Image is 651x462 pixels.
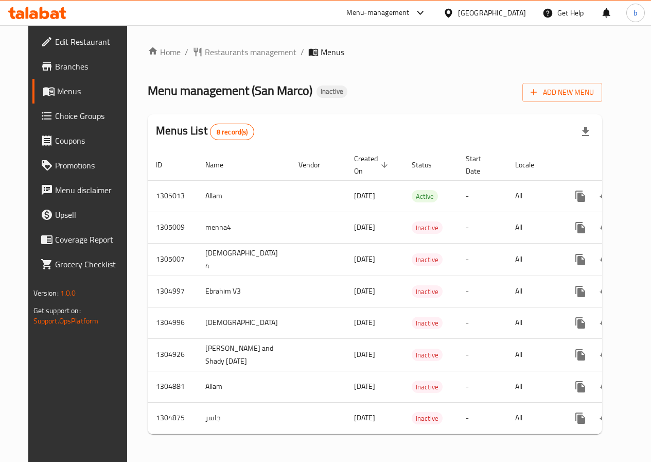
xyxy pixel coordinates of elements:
[354,411,375,424] span: [DATE]
[32,79,137,104] a: Menus
[197,212,290,243] td: menna4
[593,311,618,335] button: Change Status
[458,338,507,371] td: -
[148,276,197,307] td: 1304997
[593,374,618,399] button: Change Status
[412,254,443,266] span: Inactive
[148,243,197,276] td: 1305007
[55,110,129,122] span: Choice Groups
[458,276,507,307] td: -
[458,371,507,402] td: -
[593,406,618,431] button: Change Status
[33,314,99,328] a: Support.OpsPlatform
[354,152,391,177] span: Created On
[593,279,618,304] button: Change Status
[32,128,137,153] a: Coupons
[148,46,181,58] a: Home
[412,381,443,393] div: Inactive
[148,212,197,243] td: 1305009
[354,220,375,234] span: [DATE]
[507,307,560,338] td: All
[568,279,593,304] button: more
[197,371,290,402] td: Allam
[412,222,443,234] span: Inactive
[55,184,129,196] span: Menu disclaimer
[32,227,137,252] a: Coverage Report
[197,243,290,276] td: [DEMOGRAPHIC_DATA] 4
[354,284,375,298] span: [DATE]
[321,46,344,58] span: Menus
[568,406,593,431] button: more
[185,46,188,58] li: /
[55,209,129,221] span: Upsell
[568,311,593,335] button: more
[568,343,593,367] button: more
[316,87,347,96] span: Inactive
[507,276,560,307] td: All
[55,258,129,270] span: Grocery Checklist
[507,243,560,276] td: All
[507,338,560,371] td: All
[197,180,290,212] td: Allam
[197,402,290,434] td: جاسر
[593,343,618,367] button: Change Status
[466,152,495,177] span: Start Date
[412,285,443,298] div: Inactive
[634,7,637,19] span: b
[412,381,443,393] span: Inactive
[346,7,410,19] div: Menu-management
[568,374,593,399] button: more
[507,212,560,243] td: All
[458,243,507,276] td: -
[593,215,618,240] button: Change Status
[593,247,618,272] button: Change Status
[55,159,129,172] span: Promotions
[412,317,443,329] span: Inactive
[412,286,443,298] span: Inactive
[55,233,129,246] span: Coverage Report
[57,85,129,97] span: Menus
[412,413,443,424] span: Inactive
[32,252,137,277] a: Grocery Checklist
[32,29,137,54] a: Edit Restaurant
[33,286,59,300] span: Version:
[412,253,443,266] div: Inactive
[515,159,548,171] span: Locale
[205,159,237,171] span: Name
[156,123,254,140] h2: Menus List
[210,127,254,137] span: 8 record(s)
[32,178,137,202] a: Menu disclaimer
[156,159,175,171] span: ID
[458,402,507,434] td: -
[60,286,76,300] span: 1.0.0
[568,215,593,240] button: more
[507,180,560,212] td: All
[197,276,290,307] td: Ebrahim V3
[412,191,438,202] span: Active
[55,134,129,147] span: Coupons
[148,402,197,434] td: 1304875
[148,79,312,102] span: Menu management ( San Marco )
[507,402,560,434] td: All
[32,104,137,128] a: Choice Groups
[148,180,197,212] td: 1305013
[593,184,618,209] button: Change Status
[412,221,443,234] div: Inactive
[33,304,81,317] span: Get support on:
[148,307,197,338] td: 1304996
[458,307,507,338] td: -
[458,180,507,212] td: -
[301,46,304,58] li: /
[148,46,602,58] nav: breadcrumb
[412,349,443,361] div: Inactive
[197,307,290,338] td: [DEMOGRAPHIC_DATA]
[458,212,507,243] td: -
[32,202,137,227] a: Upsell
[32,153,137,178] a: Promotions
[192,46,296,58] a: Restaurants management
[522,83,602,102] button: Add New Menu
[573,119,598,144] div: Export file
[354,189,375,202] span: [DATE]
